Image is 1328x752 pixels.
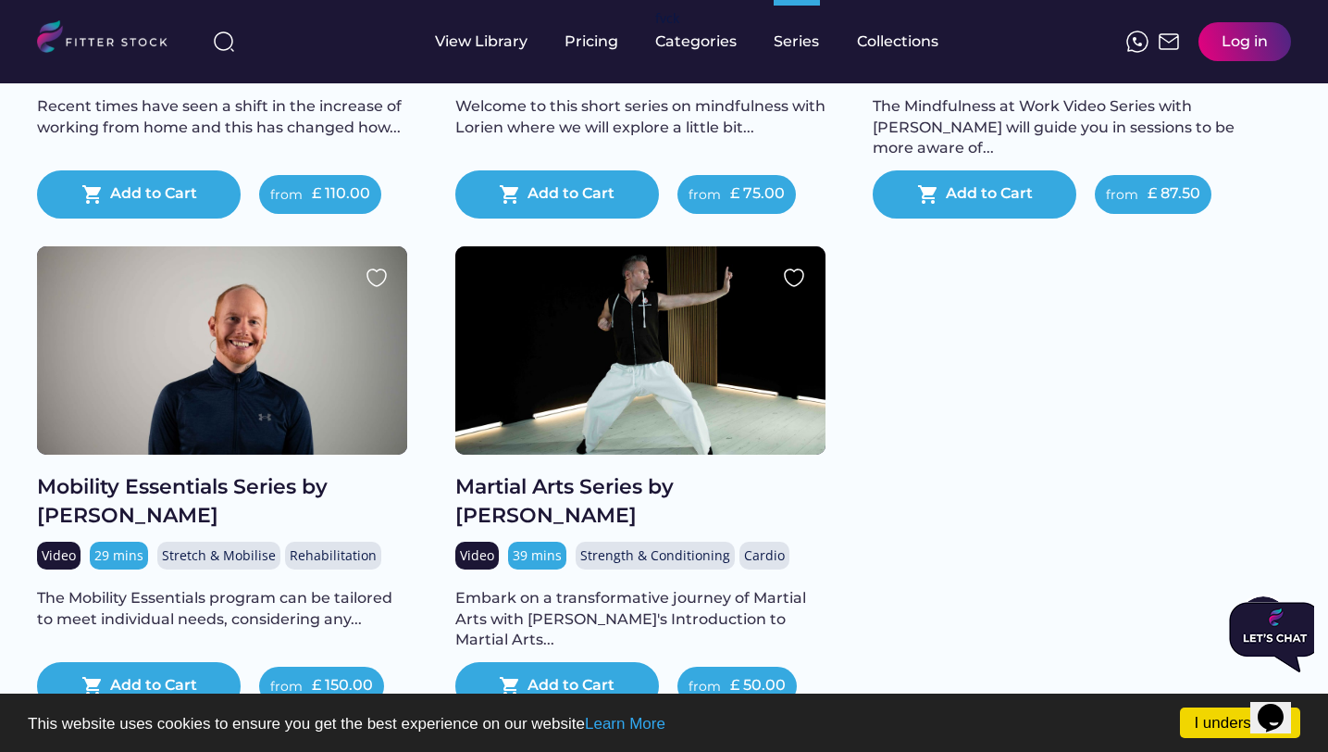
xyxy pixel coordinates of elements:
div: The Mobility Essentials program can be tailored to meet individual needs, considering any... [37,588,407,630]
iframe: chat widget [1222,595,1314,680]
div: from [270,678,303,696]
img: Frame%2051.svg [1158,31,1180,53]
div: £ 75.00 [730,183,785,204]
button: shopping_cart [917,183,939,206]
div: Add to Cart [527,675,614,697]
div: Embark on a transformative journey of Martial Arts with [PERSON_NAME]'s Introduction to Martial A... [455,588,825,650]
div: from [270,186,303,205]
img: search-normal%203.svg [213,31,235,53]
div: fvck [655,9,679,28]
img: Chat attention grabber [7,7,100,78]
p: This website uses cookies to ensure you get the best experience on our website [28,716,1300,732]
div: Rehabilitation [290,546,377,565]
div: Add to Cart [946,183,1033,206]
div: Series [774,31,820,52]
div: Add to Cart [527,183,614,206]
button: shopping_cart [81,675,104,697]
div: Cardio [744,546,785,565]
div: The Mindfulness at Work Video Series with [PERSON_NAME] will guide you in sessions to be more awa... [873,96,1243,158]
div: £ 87.50 [1148,183,1200,204]
div: Collections [857,31,938,52]
a: Learn More [585,715,665,733]
div: Welcome to this short series on mindfulness with Lorien where we will explore a little bit... [455,96,825,138]
img: heart.svg [783,267,805,289]
div: Add to Cart [110,675,197,697]
div: from [1106,186,1138,205]
div: Add to Cart [110,183,197,206]
iframe: chat widget [1250,678,1309,733]
div: Recent times have seen a shift in the increase of working from home and this has changed how... [37,96,407,138]
img: heart.svg [366,267,388,289]
button: shopping_cart [81,183,104,206]
div: Pricing [565,31,618,52]
div: 29 mins [94,546,143,565]
div: Mobility Essentials Series by [PERSON_NAME] [37,473,407,531]
div: Strength & Conditioning [580,546,730,565]
button: shopping_cart [499,183,521,206]
button: shopping_cart [499,675,521,697]
div: Video [42,546,76,565]
div: Log in [1222,31,1268,52]
div: 39 mins [513,546,562,565]
div: £ 150.00 [312,675,373,696]
div: from [689,678,721,696]
div: View Library [435,31,527,52]
img: LOGO.svg [37,20,183,58]
div: £ 110.00 [312,183,370,204]
div: Stretch & Mobilise [162,546,276,565]
img: meteor-icons_whatsapp%20%281%29.svg [1126,31,1148,53]
div: £ 50.00 [730,675,786,696]
div: Categories [655,31,737,52]
div: Martial Arts Series by [PERSON_NAME] [455,473,825,531]
div: Video [460,546,494,565]
a: I understand! [1180,708,1300,738]
div: from [689,186,721,205]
